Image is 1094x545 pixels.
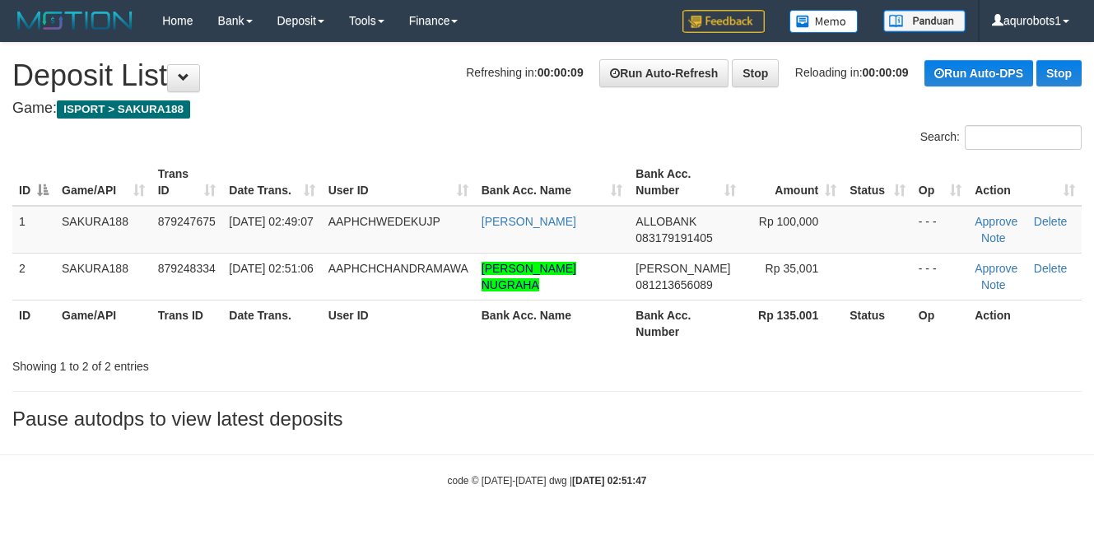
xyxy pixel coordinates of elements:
[912,253,968,300] td: - - -
[635,262,730,275] span: [PERSON_NAME]
[883,10,966,32] img: panduan.png
[635,215,696,228] span: ALLOBANK
[924,60,1033,86] a: Run Auto-DPS
[475,159,630,206] th: Bank Acc. Name: activate to sort column ascending
[229,262,313,275] span: [DATE] 02:51:06
[981,231,1006,245] a: Note
[475,300,630,347] th: Bank Acc. Name
[222,159,321,206] th: Date Trans.: activate to sort column ascending
[743,159,843,206] th: Amount: activate to sort column ascending
[863,66,909,79] strong: 00:00:09
[789,10,859,33] img: Button%20Memo.svg
[12,159,55,206] th: ID: activate to sort column descending
[629,300,743,347] th: Bank Acc. Number
[229,215,313,228] span: [DATE] 02:49:07
[635,231,712,245] span: Copy 083179191405 to clipboard
[158,262,216,275] span: 879248334
[732,59,779,87] a: Stop
[222,300,321,347] th: Date Trans.
[12,8,137,33] img: MOTION_logo.png
[975,215,1017,228] a: Approve
[766,262,819,275] span: Rp 35,001
[12,206,55,254] td: 1
[759,215,818,228] span: Rp 100,000
[538,66,584,79] strong: 00:00:09
[843,300,912,347] th: Status
[466,66,583,79] span: Refreshing in:
[12,59,1082,92] h1: Deposit List
[328,262,468,275] span: AAPHCHCHANDRAMAWA
[843,159,912,206] th: Status: activate to sort column ascending
[968,300,1082,347] th: Action
[965,125,1082,150] input: Search:
[12,253,55,300] td: 2
[635,278,712,291] span: Copy 081213656089 to clipboard
[55,206,151,254] td: SAKURA188
[629,159,743,206] th: Bank Acc. Number: activate to sort column ascending
[57,100,190,119] span: ISPORT > SAKURA188
[322,300,475,347] th: User ID
[920,125,1082,150] label: Search:
[682,10,765,33] img: Feedback.jpg
[151,159,223,206] th: Trans ID: activate to sort column ascending
[328,215,440,228] span: AAPHCHWEDEKUJP
[151,300,223,347] th: Trans ID
[482,215,576,228] a: [PERSON_NAME]
[1034,215,1067,228] a: Delete
[12,300,55,347] th: ID
[12,100,1082,117] h4: Game:
[968,159,1082,206] th: Action: activate to sort column ascending
[912,300,968,347] th: Op
[55,253,151,300] td: SAKURA188
[482,262,576,291] a: [PERSON_NAME] NUGRAHA
[795,66,909,79] span: Reloading in:
[55,300,151,347] th: Game/API
[448,475,647,487] small: code © [DATE]-[DATE] dwg |
[12,408,1082,430] h3: Pause autodps to view latest deposits
[12,352,444,375] div: Showing 1 to 2 of 2 entries
[912,159,968,206] th: Op: activate to sort column ascending
[158,215,216,228] span: 879247675
[55,159,151,206] th: Game/API: activate to sort column ascending
[912,206,968,254] td: - - -
[975,262,1017,275] a: Approve
[572,475,646,487] strong: [DATE] 02:51:47
[322,159,475,206] th: User ID: activate to sort column ascending
[981,278,1006,291] a: Note
[1036,60,1082,86] a: Stop
[1034,262,1067,275] a: Delete
[599,59,729,87] a: Run Auto-Refresh
[743,300,843,347] th: Rp 135.001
